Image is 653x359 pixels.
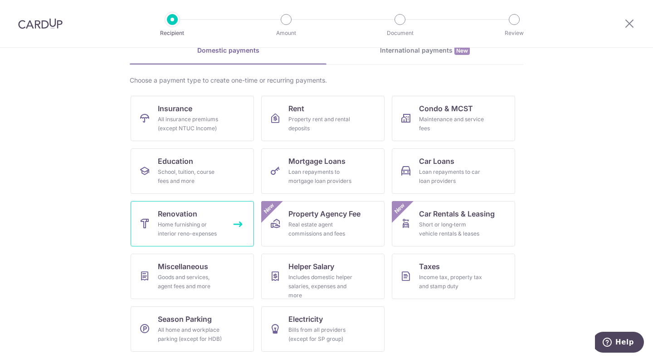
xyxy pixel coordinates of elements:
div: School, tuition, course fees and more [158,167,223,186]
a: MiscellaneousGoods and services, agent fees and more [131,254,254,299]
span: Education [158,156,193,167]
div: Goods and services, agent fees and more [158,273,223,291]
div: International payments [326,46,523,55]
div: All insurance premiums (except NTUC Income) [158,115,223,133]
p: Recipient [139,29,206,38]
div: Bills from all providers (except for SP group) [288,325,354,344]
div: Short or long‑term vehicle rentals & leases [419,220,484,238]
a: RenovationHome furnishing or interior reno-expenses [131,201,254,246]
a: Mortgage LoansLoan repayments to mortgage loan providers [261,148,385,194]
p: Document [366,29,434,38]
span: Helper Salary [288,261,334,272]
div: Includes domestic helper salaries, expenses and more [288,273,354,300]
a: ElectricityBills from all providers (except for SP group) [261,306,385,352]
a: RentProperty rent and rental deposits [261,96,385,141]
a: Car LoansLoan repayments to car loan providers [392,148,515,194]
span: Taxes [419,261,440,272]
div: Maintenance and service fees [419,115,484,133]
span: New [262,201,277,216]
a: InsuranceAll insurance premiums (except NTUC Income) [131,96,254,141]
span: New [454,46,470,55]
span: Renovation [158,208,197,219]
div: Loan repayments to car loan providers [419,167,484,186]
div: All home and workplace parking (except for HDB) [158,325,223,344]
span: Insurance [158,103,192,114]
div: Loan repayments to mortgage loan providers [288,167,354,186]
span: Miscellaneous [158,261,208,272]
div: Domestic payments [130,46,326,55]
a: Car Rentals & LeasingShort or long‑term vehicle rentals & leasesNew [392,201,515,246]
span: Property Agency Fee [288,208,361,219]
a: TaxesIncome tax, property tax and stamp duty [392,254,515,299]
div: Choose a payment type to create one-time or recurring payments. [130,76,523,85]
span: Car Rentals & Leasing [419,208,495,219]
p: Amount [253,29,320,38]
span: Mortgage Loans [288,156,346,167]
span: Rent [288,103,304,114]
a: Condo & MCSTMaintenance and service fees [392,96,515,141]
img: CardUp [18,18,63,29]
a: Season ParkingAll home and workplace parking (except for HDB) [131,306,254,352]
div: Income tax, property tax and stamp duty [419,273,484,291]
a: EducationSchool, tuition, course fees and more [131,148,254,194]
div: Home furnishing or interior reno-expenses [158,220,223,238]
span: Season Parking [158,314,212,325]
iframe: Opens a widget where you can find more information [595,332,644,354]
a: Property Agency FeeReal estate agent commissions and feesNew [261,201,385,246]
span: New [392,201,407,216]
p: Review [481,29,548,38]
span: Electricity [288,314,323,325]
span: Car Loans [419,156,454,167]
div: Property rent and rental deposits [288,115,354,133]
div: Real estate agent commissions and fees [288,220,354,238]
span: Condo & MCST [419,103,473,114]
a: Helper SalaryIncludes domestic helper salaries, expenses and more [261,254,385,299]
